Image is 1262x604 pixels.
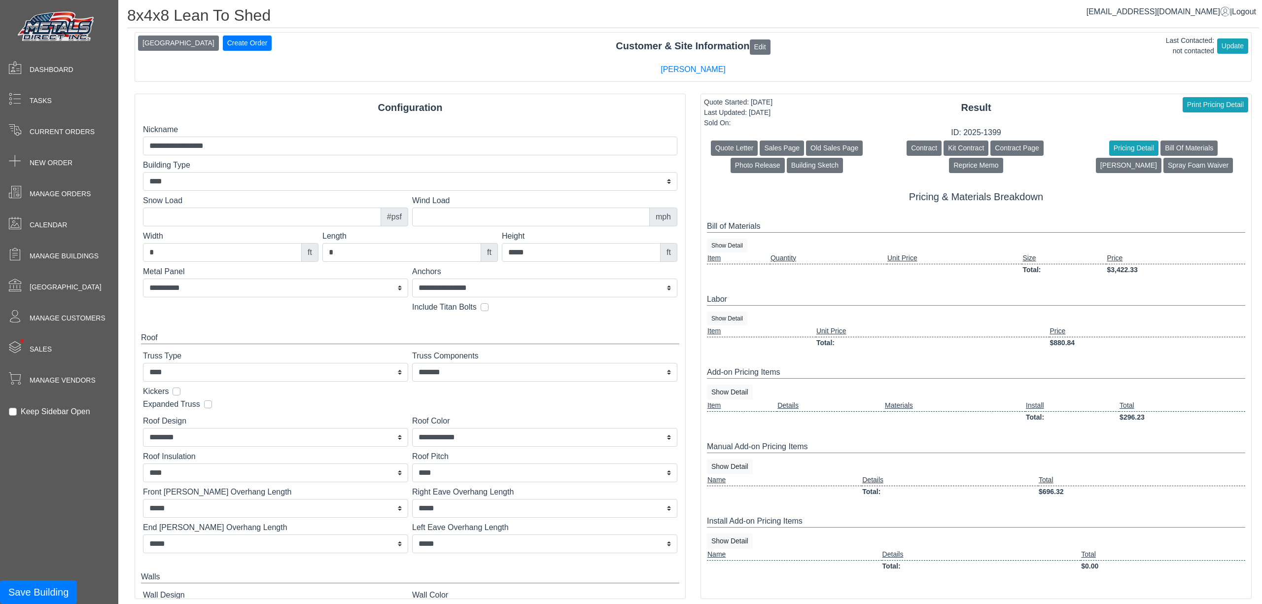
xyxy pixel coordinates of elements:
button: [GEOGRAPHIC_DATA] [138,36,219,51]
label: Metal Panel [143,266,408,278]
button: Edit [750,39,771,55]
td: $0.00 [1081,560,1245,572]
td: Item [707,400,777,412]
span: Manage Orders [30,189,91,199]
div: Quote Started: [DATE] [704,97,772,107]
label: Height [502,230,677,242]
label: Anchors [412,266,677,278]
button: Sales Page [760,141,804,156]
div: | [1087,6,1256,18]
button: Quote Letter [711,141,758,156]
td: Total [1038,474,1245,486]
label: Front [PERSON_NAME] Overhang Length [143,486,408,498]
span: Calendar [30,220,67,230]
td: Quantity [770,252,887,264]
label: Roof Insulation [143,451,408,462]
td: Item [707,325,816,337]
img: Metals Direct Inc Logo [15,9,99,45]
button: Contract [907,141,942,156]
label: Roof Color [412,415,677,427]
td: Details [882,549,1081,561]
label: Truss Type [143,350,408,362]
div: Sold On: [704,118,772,128]
div: mph [649,208,677,226]
span: Logout [1232,7,1256,16]
div: Bill of Materials [707,220,1245,233]
button: Show Detail [707,239,747,252]
button: Print Pricing Detail [1183,97,1248,112]
div: Labor [707,293,1245,306]
label: Include Titan Bolts [412,301,477,313]
label: Roof Design [143,415,408,427]
td: $296.23 [1119,411,1245,423]
label: Nickname [143,124,677,136]
div: #psf [381,208,408,226]
td: Install [1025,400,1119,412]
td: $880.84 [1050,337,1246,349]
a: [PERSON_NAME] [661,65,726,73]
label: Snow Load [143,195,408,207]
span: Current Orders [30,127,95,137]
label: Right Eave Overhang Length [412,486,677,498]
td: $3,422.33 [1106,264,1245,276]
div: Last Updated: [DATE] [704,107,772,118]
td: Total [1081,549,1245,561]
label: Wind Load [412,195,677,207]
label: Length [322,230,498,242]
td: Price [1050,325,1246,337]
button: Update [1217,38,1248,54]
h5: Pricing & Materials Breakdown [707,191,1245,203]
button: Spray Foam Waiver [1163,158,1233,173]
td: Unit Price [816,325,1050,337]
button: Show Detail [707,533,753,549]
button: Pricing Detail [1109,141,1158,156]
button: Show Detail [707,385,753,400]
button: Create Order [223,36,272,51]
label: Expanded Truss [143,398,200,410]
div: Last Contacted: not contacted [1166,36,1214,56]
label: Keep Sidebar Open [21,406,90,418]
span: Dashboard [30,65,73,75]
td: Details [777,400,884,412]
button: Show Detail [707,459,753,474]
h1: 8x4x8 Lean To Shed [127,6,1259,28]
div: Roof [141,332,679,344]
div: Install Add-on Pricing Items [707,515,1245,528]
div: ID: 2025-1399 [701,127,1251,139]
td: Materials [884,400,1025,412]
div: Result [701,100,1251,115]
div: ft [301,243,318,262]
td: Name [707,549,882,561]
button: Bill Of Materials [1160,141,1218,156]
span: • [9,325,35,357]
label: Roof Pitch [412,451,677,462]
td: Price [1106,252,1245,264]
div: Configuration [135,100,685,115]
div: Walls [141,571,679,583]
label: Width [143,230,318,242]
div: Customer & Site Information [135,38,1251,54]
span: Manage Buildings [30,251,99,261]
span: Manage Vendors [30,375,96,386]
td: Item [707,252,770,264]
td: Total: [816,337,1050,349]
label: Wall Color [412,589,677,601]
td: Unit Price [887,252,1022,264]
a: [EMAIL_ADDRESS][DOMAIN_NAME] [1087,7,1230,16]
label: End [PERSON_NAME] Overhang Length [143,522,408,533]
span: New Order [30,158,72,168]
td: Total: [862,486,1038,497]
span: Tasks [30,96,52,106]
label: Building Type [143,159,677,171]
td: Total: [1025,411,1119,423]
button: Kit Contract [944,141,988,156]
button: Contract Page [990,141,1044,156]
td: Name [707,474,862,486]
span: [GEOGRAPHIC_DATA] [30,282,102,292]
div: Add-on Pricing Items [707,366,1245,379]
div: Manual Add-on Pricing Items [707,441,1245,453]
label: Left Eave Overhang Length [412,522,677,533]
td: Total: [1022,264,1106,276]
label: Kickers [143,386,169,397]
